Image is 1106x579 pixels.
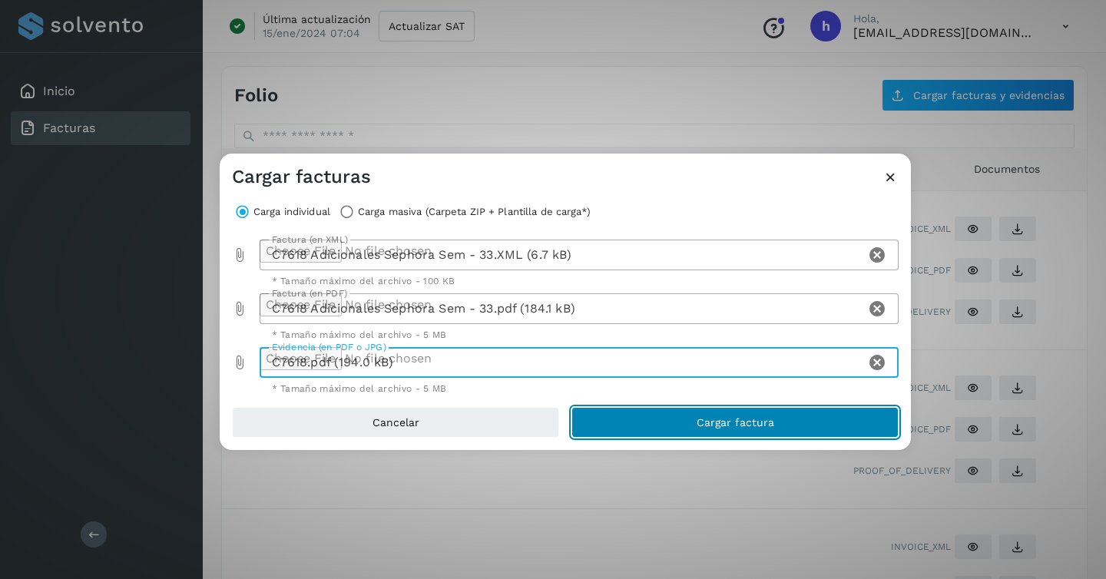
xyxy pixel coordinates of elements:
span: Cancelar [373,417,419,428]
div: C7618 Adicionales Sephora Sem - 33.XML (6.7 kB) [260,240,866,270]
h3: Cargar facturas [232,166,371,188]
div: * Tamaño máximo del archivo - 5 MB [272,330,887,339]
i: Clear Factura (en XML) [868,246,886,264]
div: * Tamaño máximo del archivo - 5 MB [272,384,887,393]
span: Cargar factura [697,417,774,428]
div: * Tamaño máximo del archivo - 100 KB [272,276,887,286]
label: Carga individual [253,201,330,223]
div: C7618.pdf (194.0 kB) [260,347,866,378]
button: Cargar factura [571,407,899,438]
button: Cancelar [232,407,559,438]
i: Clear Factura (en PDF) [868,299,886,318]
i: Factura (en XML) prepended action [232,247,247,263]
i: Evidencia (en PDF o JPG) prepended action [232,355,247,370]
label: Carga masiva (Carpeta ZIP + Plantilla de carga*) [358,201,591,223]
i: Factura (en PDF) prepended action [232,301,247,316]
i: Clear Evidencia (en PDF o JPG) [868,353,886,372]
div: C7618 Adicionales Sephora Sem - 33.pdf (184.1 kB) [260,293,866,324]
